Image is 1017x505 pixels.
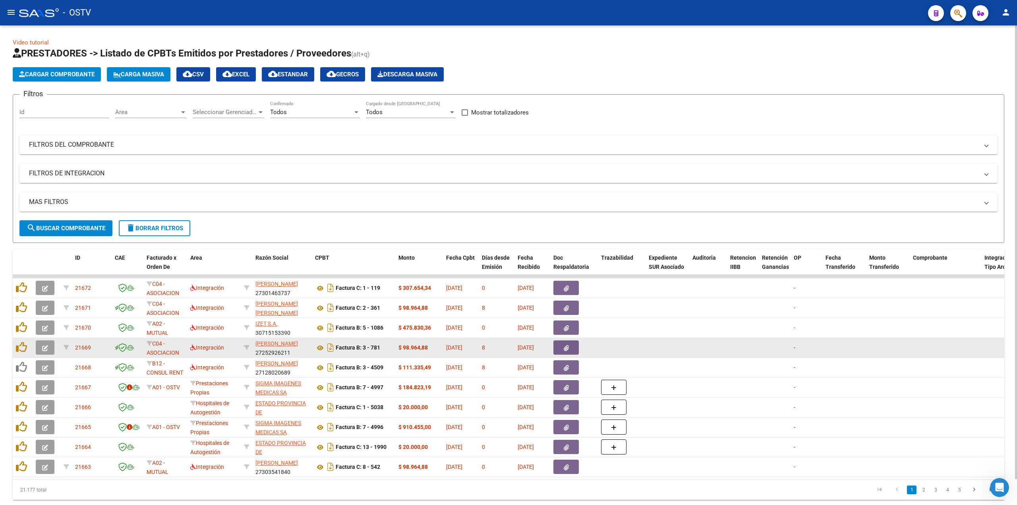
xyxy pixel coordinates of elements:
[75,444,91,450] span: 21664
[866,249,910,284] datatable-header-cell: Monto Transferido
[19,220,112,236] button: Buscar Comprobante
[190,254,202,261] span: Area
[190,440,229,455] span: Hospitales de Autogestión
[147,301,180,343] span: C04 - ASOCIACION SANATORIAL SUR (GBA SUR)
[446,305,462,311] span: [DATE]
[759,249,791,284] datatable-header-cell: Retención Ganancias
[19,192,998,212] mat-expansion-panel-header: MAS FILTROS
[268,71,308,78] span: Estandar
[398,254,415,261] span: Monto
[727,249,759,284] datatable-header-cell: Retencion IIBB
[398,364,431,371] strong: $ 111.335,49
[930,483,942,497] li: page 3
[255,399,309,416] div: 30673377544
[216,67,256,82] button: EXCEL
[482,404,485,410] span: 0
[176,67,210,82] button: CSV
[75,364,91,371] span: 21668
[119,220,190,236] button: Borrar Filtros
[336,325,383,331] strong: Factura B: 5 - 1086
[325,460,336,473] i: Descargar documento
[255,339,309,356] div: 27252926211
[471,108,529,117] span: Mostrar totalizadores
[336,424,383,431] strong: Factura B: 7 - 4996
[794,444,795,450] span: -
[689,249,727,284] datatable-header-cell: Auditoria
[325,282,336,294] i: Descargar documento
[398,384,431,390] strong: $ 184.823,19
[255,301,298,316] span: [PERSON_NAME] [PERSON_NAME]
[13,480,209,500] div: 21.177 total
[482,384,485,390] span: 0
[325,421,336,433] i: Descargar documento
[255,254,288,261] span: Razón Social
[115,254,125,261] span: CAE
[794,344,795,351] span: -
[482,305,485,311] span: 8
[482,254,510,270] span: Días desde Emisión
[336,404,383,411] strong: Factura C: 1 - 5038
[325,341,336,354] i: Descargar documento
[446,384,462,390] span: [DATE]
[255,319,309,336] div: 30715153390
[1001,8,1011,17] mat-icon: person
[19,71,95,78] span: Cargar Comprobante
[482,324,485,331] span: 0
[327,69,336,79] mat-icon: cloud_download
[398,464,428,470] strong: $ 98.964,88
[482,364,485,371] span: 8
[126,225,183,232] span: Borrar Filtros
[398,444,428,450] strong: $ 20.000,00
[325,441,336,453] i: Descargar documento
[822,249,866,284] datatable-header-cell: Fecha Transferido
[446,254,475,261] span: Fecha Cpbt
[931,486,940,494] a: 3
[446,324,462,331] span: [DATE]
[395,249,443,284] datatable-header-cell: Monto
[446,444,462,450] span: [DATE]
[967,486,982,494] a: go to next page
[794,404,795,410] span: -
[518,344,534,351] span: [DATE]
[791,249,822,284] datatable-header-cell: OP
[913,254,947,261] span: Comprobante
[794,305,795,311] span: -
[371,67,444,82] app-download-masive: Descarga masiva de comprobantes (adjuntos)
[29,140,978,149] mat-panel-title: FILTROS DEL COMPROBANTE
[270,109,287,116] span: Todos
[398,285,431,291] strong: $ 307.654,34
[255,280,309,296] div: 27301463737
[482,344,485,351] span: 8
[75,424,91,430] span: 21665
[336,345,380,351] strong: Factura B: 3 - 781
[518,444,534,450] span: [DATE]
[255,400,309,433] span: ESTADO PROVINCIA DE [GEOGRAPHIC_DATA][PERSON_NAME]
[255,299,309,316] div: 27326557337
[75,404,91,410] span: 21666
[649,254,684,270] span: Expediente SUR Asociado
[255,458,309,475] div: 27303541840
[147,340,180,383] span: C04 - ASOCIACION SANATORIAL SUR (GBA SUR)
[325,361,336,374] i: Descargar documento
[692,254,716,261] span: Auditoria
[984,254,1016,270] span: Integracion Tipo Archivo
[482,444,485,450] span: 0
[255,360,298,367] span: [PERSON_NAME]
[152,424,180,430] span: A01 - OSTV
[398,305,428,311] strong: $ 98.964,88
[190,285,224,291] span: Integración
[601,254,633,261] span: Trazabilidad
[72,249,112,284] datatable-header-cell: ID
[919,486,928,494] a: 2
[518,285,534,291] span: [DATE]
[762,254,789,270] span: Retención Ganancias
[75,464,91,470] span: 21663
[794,285,795,291] span: -
[255,340,298,347] span: [PERSON_NAME]
[255,380,301,396] span: SIGMA IMAGENES MEDICAS SA
[63,4,91,21] span: - OSTV
[872,486,887,494] a: go to first page
[190,305,224,311] span: Integración
[869,254,899,270] span: Monto Transferido
[955,486,964,494] a: 5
